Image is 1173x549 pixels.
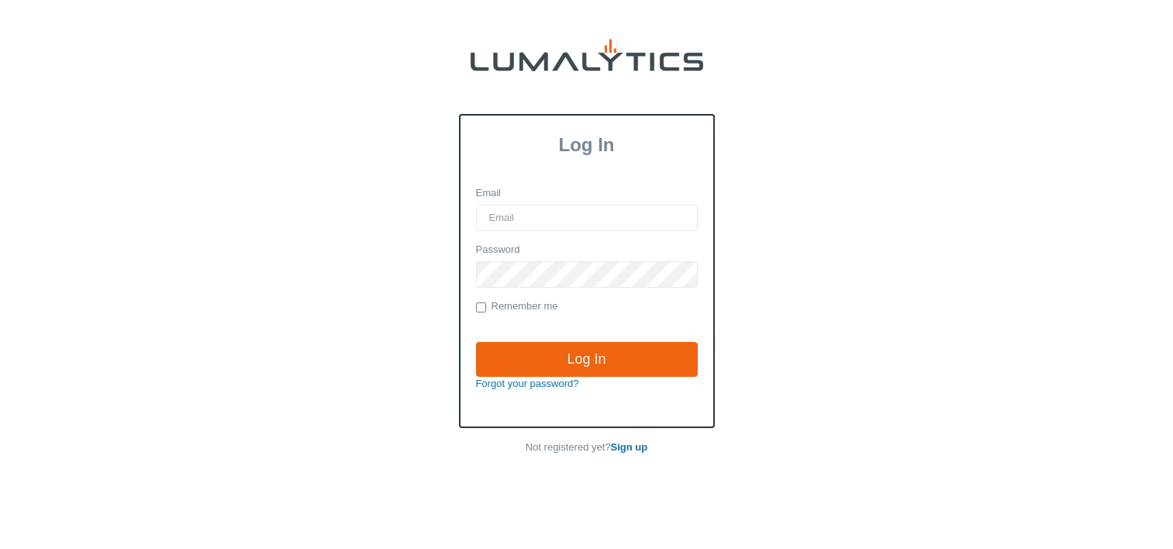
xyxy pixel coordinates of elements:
[459,440,715,455] p: Not registered yet?
[476,243,520,257] label: Password
[611,441,648,453] a: Sign up
[476,299,558,315] label: Remember me
[476,205,698,231] input: Email
[476,342,698,378] input: Log In
[461,134,713,156] h3: Log In
[476,378,579,389] a: Forgot your password?
[471,39,703,71] img: lumalytics-black-e9b537c871f77d9ce8d3a6940f85695cd68c596e3f819dc492052d1098752254.png
[476,302,486,312] input: Remember me
[476,186,502,201] label: Email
